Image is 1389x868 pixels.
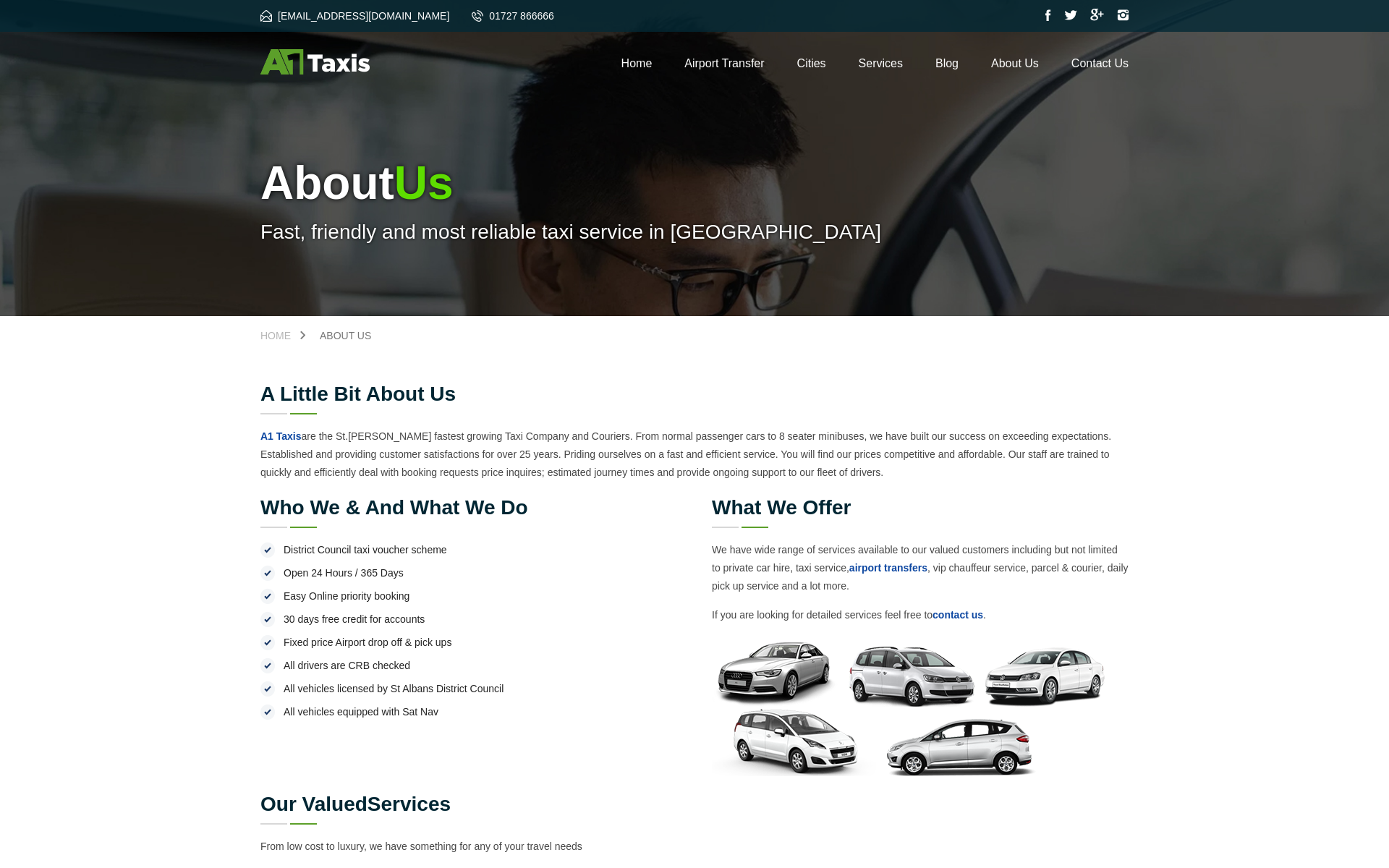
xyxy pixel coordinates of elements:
a: airport transfers [849,562,927,574]
a: Home [621,57,653,69]
span: Us [394,157,454,209]
a: contact us [933,609,983,621]
img: Google Plus [1090,9,1104,21]
h2: A little bit about us [260,384,1129,404]
li: Easy Online priority booking [260,587,677,605]
a: Cities [797,57,826,69]
img: Twitter [1064,10,1077,20]
p: We have wide range of services available to our valued customers including but not limited to pri... [712,541,1129,595]
h2: Our Valued [260,794,1129,814]
span: Services [368,793,451,815]
a: About Us [991,57,1039,69]
li: District Council taxi voucher scheme [260,541,677,558]
img: Peugeots Car [712,709,876,776]
img: Passat Car [985,647,1105,707]
h1: About [260,156,1129,210]
p: If you are looking for detailed services feel free to . [712,606,1129,624]
img: Instagram [1117,9,1129,21]
a: Services [859,57,903,69]
h2: What we offer [712,498,1129,518]
li: All drivers are CRB checked [260,657,677,674]
p: Fast, friendly and most reliable taxi service in [GEOGRAPHIC_DATA] [260,221,1129,244]
img: A1 Taxis St Albans LTD [260,49,370,75]
li: Fixed price Airport drop off & pick ups [260,634,677,651]
a: Blog [935,57,959,69]
a: Home [260,331,305,341]
li: All vehicles licensed by St Albans District Council [260,680,677,697]
img: Ford Galaxy Car [887,719,1036,776]
img: Audi Car [712,642,838,707]
li: All vehicles equipped with Sat Nav [260,703,677,720]
a: Contact Us [1071,57,1129,69]
a: [EMAIL_ADDRESS][DOMAIN_NAME] [260,10,449,22]
p: are the St.[PERSON_NAME] fastest growing Taxi Company and Couriers. From normal passenger cars to... [260,427,1129,482]
li: Open 24 Hours / 365 Days [260,564,677,582]
p: From low cost to luxury, we have something for any of your travel needs [260,838,1129,856]
h2: Who we & and what we do [260,498,677,518]
a: A1 Taxis [260,430,302,442]
img: VW Sharan Car [849,647,974,707]
img: Facebook [1045,9,1051,21]
a: About Us [305,331,386,341]
li: 30 days free credit for accounts [260,610,677,628]
a: Airport Transfer [684,57,764,69]
a: 01727 866666 [472,10,554,22]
